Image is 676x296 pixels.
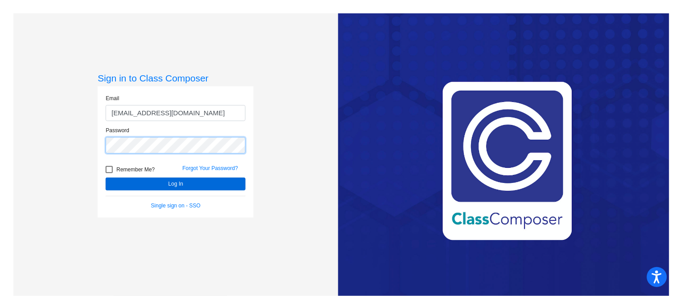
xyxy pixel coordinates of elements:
[106,126,129,134] label: Password
[182,165,238,171] a: Forgot Your Password?
[98,73,254,84] h3: Sign in to Class Composer
[116,164,155,175] span: Remember Me?
[151,203,201,209] a: Single sign on - SSO
[106,178,246,191] button: Log In
[106,94,119,102] label: Email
